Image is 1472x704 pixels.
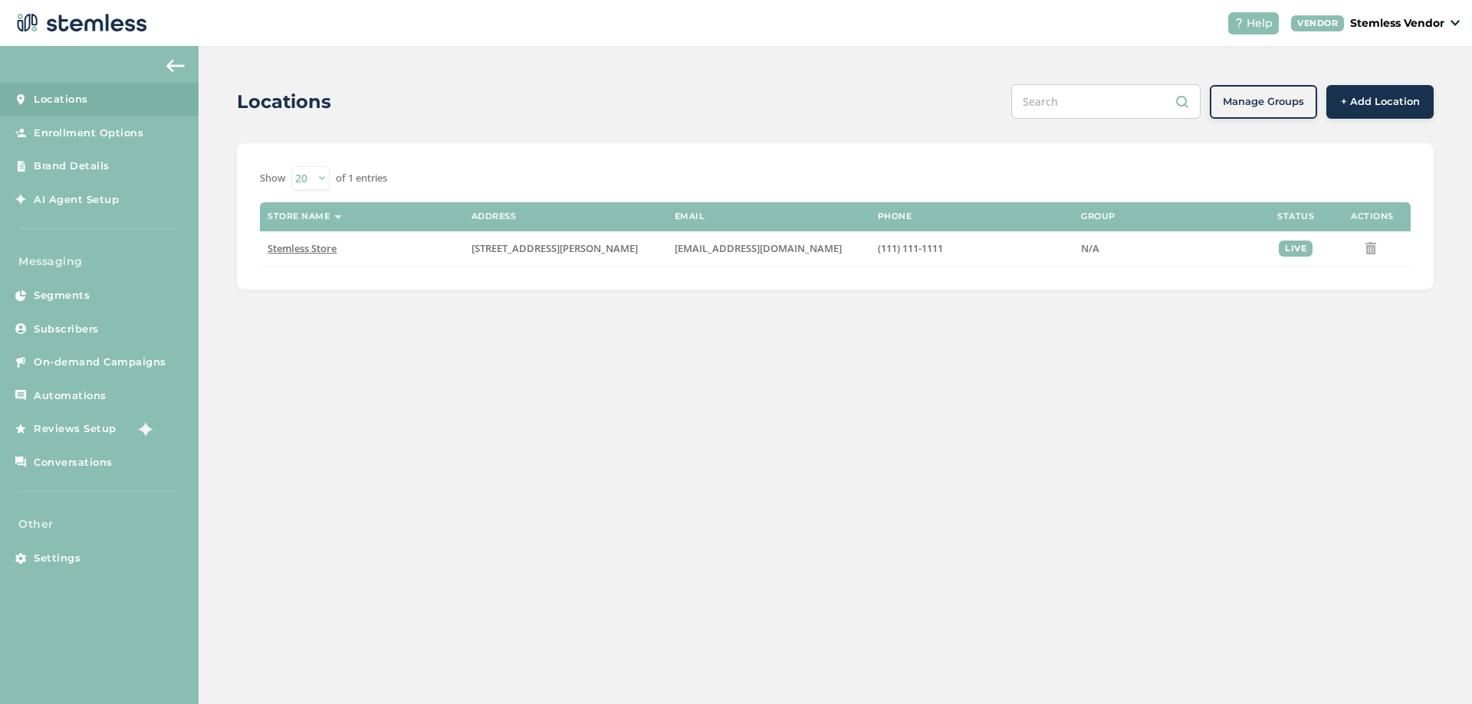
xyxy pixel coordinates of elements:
[34,126,143,141] span: Enrollment Options
[34,322,99,337] span: Subscribers
[1334,202,1411,231] th: Actions
[268,242,455,255] label: Stemless Store
[1451,20,1460,26] img: icon_down-arrow-small-66adaf34.svg
[34,355,166,370] span: On-demand Campaigns
[1279,241,1313,257] div: live
[1341,94,1420,110] span: + Add Location
[34,455,113,470] span: Conversations
[34,159,110,174] span: Brand Details
[34,92,88,107] span: Locations
[12,8,147,38] img: logo-dark-0685b13c.svg
[128,414,159,444] img: glitter-stars-b7820f95.gif
[237,88,331,116] h2: Locations
[878,241,943,255] span: (111) 111-1111
[1011,84,1201,119] input: Search
[336,171,387,186] label: of 1 entries
[472,242,659,255] label: 1254 South Figueroa Street
[1277,211,1314,221] label: Status
[34,192,119,208] span: AI Agent Setup
[1081,211,1115,221] label: Group
[1234,18,1244,28] img: icon-help-white-03924b79.svg
[472,241,638,255] span: [STREET_ADDRESS][PERSON_NAME]
[675,241,842,255] span: [EMAIL_ADDRESS][DOMAIN_NAME]
[675,242,863,255] label: backend@stemless.co
[260,171,285,186] label: Show
[34,421,117,437] span: Reviews Setup
[1326,85,1434,119] button: + Add Location
[166,60,185,72] img: icon-arrow-back-accent-c549486e.svg
[675,211,705,221] label: Email
[1350,15,1444,31] p: Stemless Vendor
[472,211,517,221] label: Address
[1291,15,1344,31] div: VENDOR
[1081,242,1250,255] label: N/A
[1223,94,1304,110] span: Manage Groups
[34,388,107,404] span: Automations
[1210,85,1317,119] button: Manage Groups
[878,211,912,221] label: Phone
[34,288,90,303] span: Segments
[334,215,342,219] img: icon-sort-1e1d7615.svg
[34,551,80,566] span: Settings
[268,241,337,255] span: Stemless Store
[878,242,1066,255] label: (111) 111-1111
[1247,15,1273,31] span: Help
[268,211,330,221] label: Store name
